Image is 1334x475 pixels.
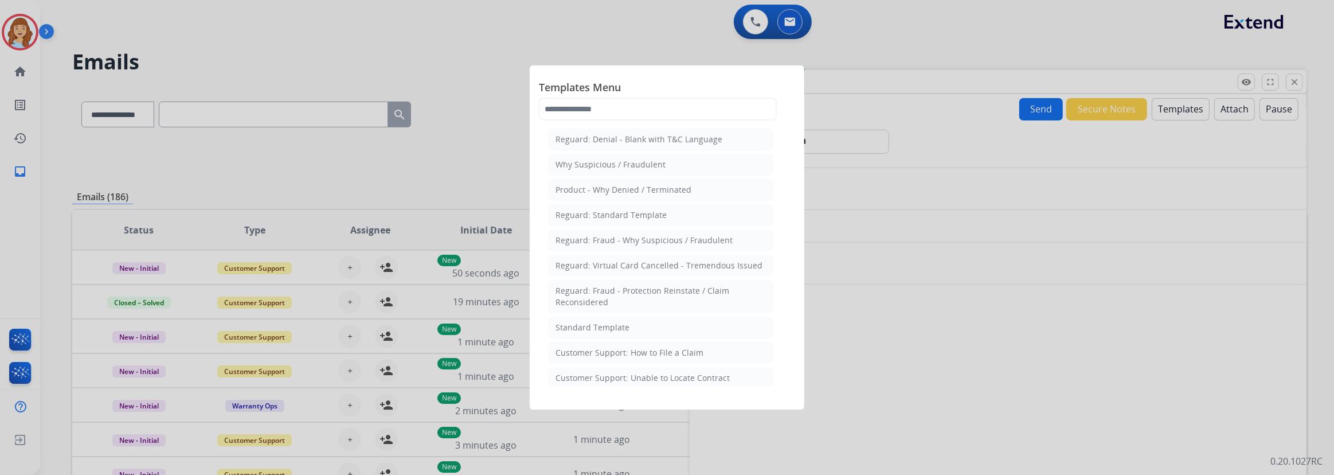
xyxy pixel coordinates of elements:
[555,159,666,170] div: Why Suspicious / Fraudulent
[555,347,703,359] div: Customer Support: How to File a Claim
[555,260,762,271] div: Reguard: Virtual Card Cancelled - Tremendous Issued
[555,285,766,308] div: Reguard: Fraud - Protection Reinstate / Claim Reconsidered
[555,372,730,384] div: Customer Support: Unable to Locate Contract
[539,79,795,98] span: Templates Menu
[555,134,722,145] div: Reguard: Denial - Blank with T&C Language
[555,209,667,221] div: Reguard: Standard Template
[555,184,691,196] div: Product - Why Denied / Terminated
[555,235,733,246] div: Reguard: Fraud - Why Suspicious / Fraudulent
[555,322,629,333] div: Standard Template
